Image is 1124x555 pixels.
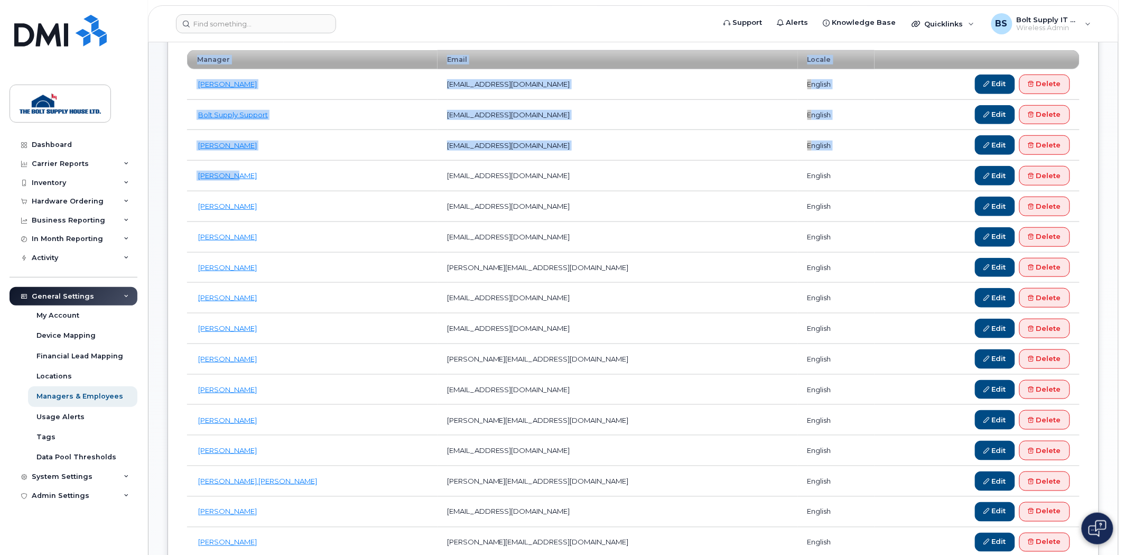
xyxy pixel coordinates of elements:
td: [EMAIL_ADDRESS][DOMAIN_NAME] [438,191,798,222]
td: english [798,253,875,283]
a: Edit [975,533,1015,552]
a: Delete [1019,410,1070,430]
a: Delete [1019,349,1070,369]
a: Edit [975,75,1015,94]
a: Edit [975,349,1015,369]
a: Delete [1019,502,1070,522]
th: Email [438,50,798,69]
td: [EMAIL_ADDRESS][DOMAIN_NAME] [438,161,798,191]
td: english [798,69,875,100]
a: [PERSON_NAME] [198,385,257,394]
a: Edit [975,105,1015,125]
span: Support [733,17,763,28]
td: [EMAIL_ADDRESS][DOMAIN_NAME] [438,313,798,344]
img: Open chat [1089,520,1107,537]
span: Quicklinks [925,20,963,28]
a: Bolt Supply Support [198,110,268,119]
a: Edit [975,227,1015,247]
a: Knowledge Base [816,12,904,33]
td: english [798,130,875,161]
div: Bolt Supply IT Support [984,13,1099,34]
a: Delete [1019,135,1070,155]
a: Delete [1019,441,1070,460]
a: Delete [1019,533,1070,552]
a: [PERSON_NAME] [198,263,257,272]
td: [EMAIL_ADDRESS][DOMAIN_NAME] [438,497,798,528]
a: Edit [975,197,1015,216]
td: [EMAIL_ADDRESS][DOMAIN_NAME] [438,283,798,313]
td: [EMAIL_ADDRESS][DOMAIN_NAME] [438,130,798,161]
a: Delete [1019,105,1070,125]
div: Quicklinks [905,13,982,34]
span: Knowledge Base [832,17,896,28]
a: Support [717,12,770,33]
a: Delete [1019,166,1070,186]
td: english [798,161,875,191]
td: [EMAIL_ADDRESS][DOMAIN_NAME] [438,100,798,131]
td: english [798,283,875,313]
td: english [798,497,875,528]
a: Edit [975,258,1015,277]
a: Delete [1019,227,1070,247]
a: [PERSON_NAME] [198,233,257,241]
a: Alerts [770,12,816,33]
td: [EMAIL_ADDRESS][DOMAIN_NAME] [438,222,798,253]
td: english [798,222,875,253]
a: Delete [1019,197,1070,216]
td: english [798,344,875,375]
a: Edit [975,135,1015,155]
th: Manager [187,50,438,69]
td: [EMAIL_ADDRESS][DOMAIN_NAME] [438,375,798,405]
td: [EMAIL_ADDRESS][DOMAIN_NAME] [438,436,798,466]
td: english [798,466,875,497]
a: Edit [975,441,1015,460]
a: [PERSON_NAME] [198,355,257,363]
a: [PERSON_NAME] [198,416,257,424]
a: [PERSON_NAME] [198,538,257,547]
a: Delete [1019,471,1070,491]
a: Delete [1019,380,1070,400]
a: Edit [975,319,1015,338]
a: Edit [975,288,1015,308]
td: english [798,313,875,344]
a: [PERSON_NAME] [198,507,257,516]
td: english [798,100,875,131]
a: Edit [975,471,1015,491]
a: [PERSON_NAME] [198,293,257,302]
a: [PERSON_NAME] [198,141,257,150]
a: Edit [975,502,1015,522]
span: BS [996,17,1008,30]
td: english [798,405,875,436]
span: Alerts [786,17,809,28]
td: [PERSON_NAME][EMAIL_ADDRESS][DOMAIN_NAME] [438,466,798,497]
td: [PERSON_NAME][EMAIL_ADDRESS][DOMAIN_NAME] [438,344,798,375]
td: [EMAIL_ADDRESS][DOMAIN_NAME] [438,69,798,100]
a: [PERSON_NAME] [198,446,257,455]
a: [PERSON_NAME] [198,80,257,88]
a: Delete [1019,75,1070,94]
span: Wireless Admin [1017,24,1080,32]
a: [PERSON_NAME] [198,324,257,332]
td: english [798,375,875,405]
td: english [798,436,875,466]
input: Find something... [176,14,336,33]
td: [PERSON_NAME][EMAIL_ADDRESS][DOMAIN_NAME] [438,405,798,436]
td: [PERSON_NAME][EMAIL_ADDRESS][DOMAIN_NAME] [438,253,798,283]
th: Locale [798,50,875,69]
a: [PERSON_NAME] [198,202,257,210]
td: english [798,191,875,222]
a: Edit [975,380,1015,400]
a: Delete [1019,319,1070,338]
a: [PERSON_NAME] [PERSON_NAME] [198,477,317,485]
a: Edit [975,166,1015,186]
span: Bolt Supply IT Support [1017,15,1080,24]
a: Delete [1019,288,1070,308]
a: Delete [1019,258,1070,277]
a: [PERSON_NAME] [198,171,257,180]
a: Edit [975,410,1015,430]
